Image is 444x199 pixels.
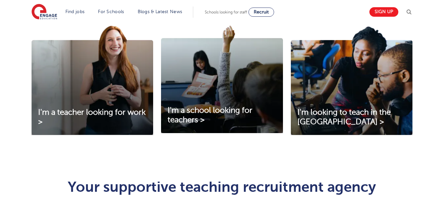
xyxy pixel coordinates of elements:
[32,4,57,20] img: Engage Education
[248,8,274,17] a: Recruit
[65,9,85,14] a: Find jobs
[38,108,146,126] span: I'm a teacher looking for work >
[32,26,153,135] img: I'm a teacher looking for work
[168,106,252,124] span: I'm a school looking for teachers >
[161,106,283,125] a: I'm a school looking for teachers >
[369,7,398,17] a: Sign up
[291,108,412,127] a: I'm looking to teach in the [GEOGRAPHIC_DATA] >
[32,108,153,127] a: I'm a teacher looking for work >
[138,9,182,14] a: Blogs & Latest News
[98,9,124,14] a: For Schools
[254,10,269,14] span: Recruit
[61,180,383,194] h1: Your supportive teaching recruitment agency
[291,26,412,135] img: I'm looking to teach in the UK
[161,26,283,133] img: I'm a school looking for teachers
[297,108,391,126] span: I'm looking to teach in the [GEOGRAPHIC_DATA] >
[205,10,247,14] span: Schools looking for staff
